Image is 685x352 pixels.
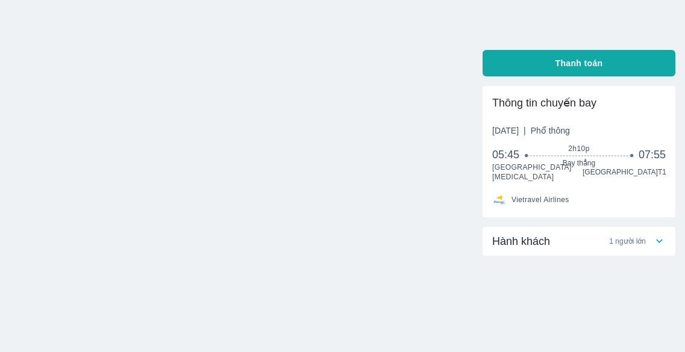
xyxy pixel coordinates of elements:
span: [DATE] [492,125,570,137]
span: 05:45 [492,147,527,162]
span: Thanh toán [555,57,603,69]
span: | [524,126,526,135]
div: Thông tin chuyến bay [492,96,666,110]
span: 2h10p [527,144,631,153]
span: Bay thẳng [527,158,631,168]
span: Hành khách [492,234,550,249]
span: Phổ thông [531,126,570,135]
span: 07:55 [639,147,666,162]
span: 1 người lớn [609,236,646,246]
span: [GEOGRAPHIC_DATA] T1 [583,167,666,177]
button: Thanh toán [483,50,675,76]
span: Vietravel Airlines [511,195,569,205]
div: Hành khách1 người lớn [483,227,675,256]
